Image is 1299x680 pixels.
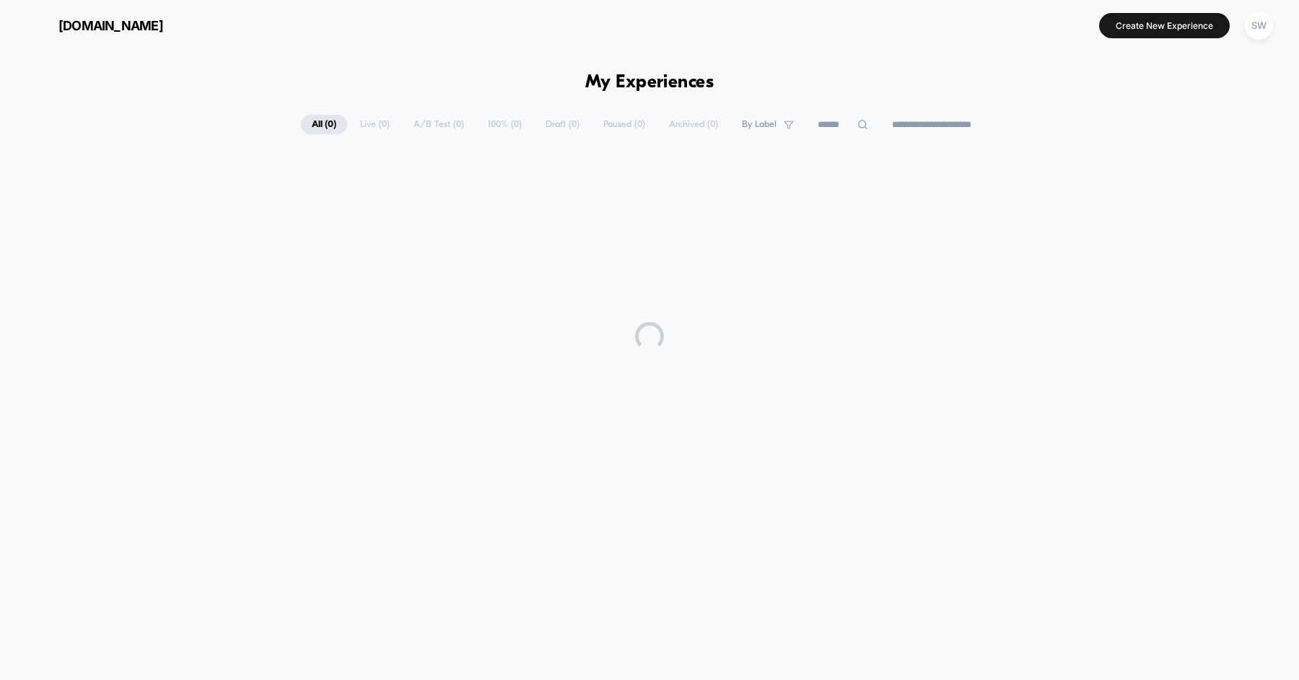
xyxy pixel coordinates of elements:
span: [DOMAIN_NAME] [58,18,163,33]
button: [DOMAIN_NAME] [22,14,167,37]
button: Create New Experience [1099,13,1230,38]
span: By Label [742,119,777,130]
h1: My Experiences [585,72,714,93]
button: SW [1241,11,1277,40]
span: All ( 0 ) [301,115,347,134]
div: SW [1245,12,1273,40]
